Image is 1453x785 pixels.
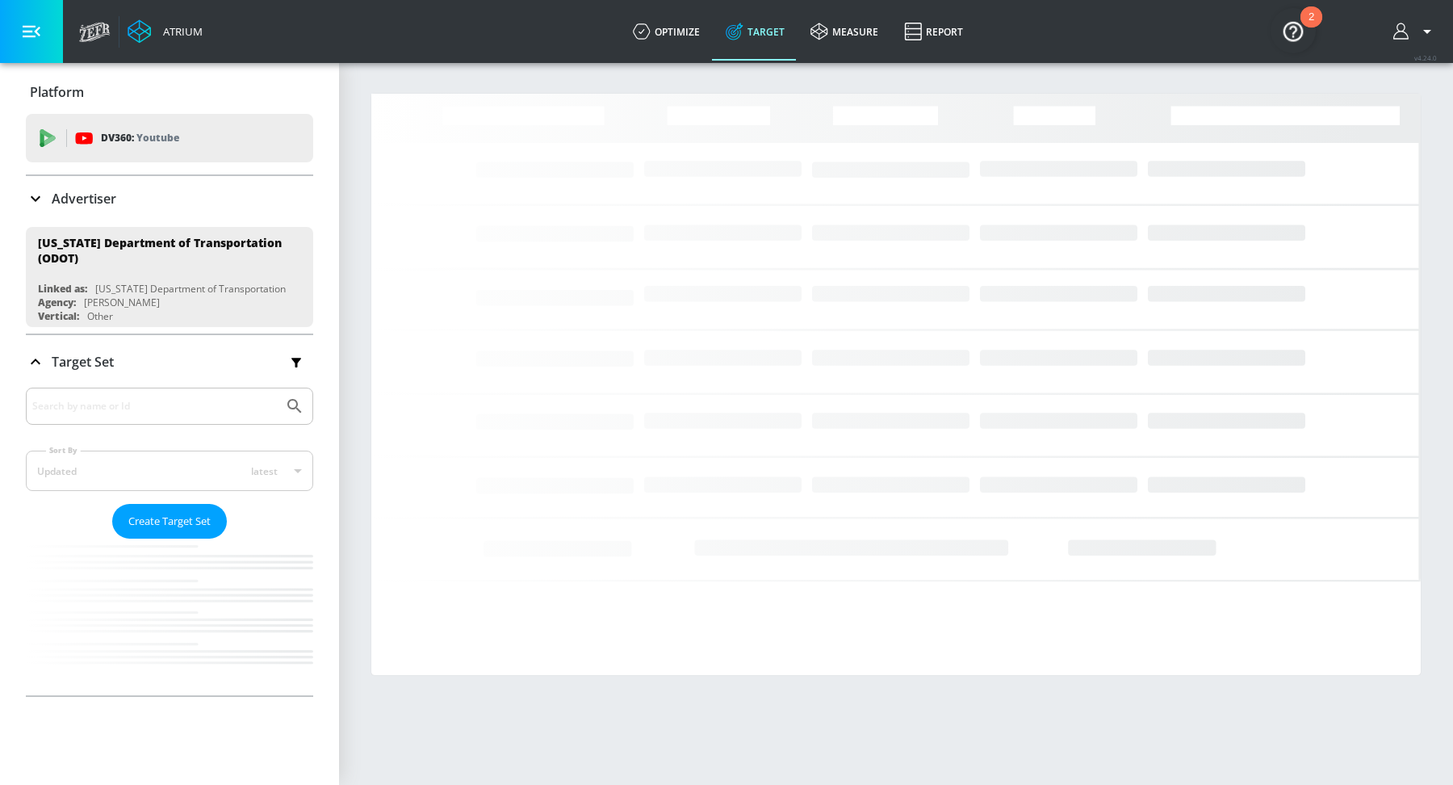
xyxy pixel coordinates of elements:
a: optimize [620,2,713,61]
div: 2 [1309,17,1314,38]
div: [PERSON_NAME] [84,296,160,309]
div: Linked as: [38,282,87,296]
div: [US_STATE] Department of Transportation (ODOT) [38,235,287,266]
button: Open Resource Center, 2 new notifications [1271,8,1316,53]
span: Create Target Set [128,512,211,531]
div: Target Set [26,388,313,695]
label: Sort By [46,445,81,455]
p: Advertiser [52,190,116,208]
input: Search by name or Id [32,396,277,417]
div: Atrium [157,24,203,39]
div: DV360: Youtube [26,114,313,162]
div: Target Set [26,335,313,388]
a: Atrium [128,19,203,44]
div: [US_STATE] Department of Transportation (ODOT)Linked as:[US_STATE] Department of TransportationAg... [26,227,313,327]
p: Youtube [136,129,179,146]
span: v 4.24.0 [1414,53,1437,62]
div: [US_STATE] Department of Transportation [95,282,286,296]
p: DV360: [101,129,179,147]
p: Target Set [52,353,114,371]
div: Advertiser [26,176,313,221]
div: Agency: [38,296,76,309]
nav: list of Target Set [26,539,313,695]
div: Updated [37,464,77,478]
a: Target [713,2,798,61]
div: Vertical: [38,309,79,323]
div: Platform [26,69,313,115]
span: latest [251,464,278,478]
p: Platform [30,83,84,101]
div: Other [87,309,113,323]
button: Create Target Set [112,504,227,539]
a: measure [798,2,891,61]
a: Report [891,2,976,61]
